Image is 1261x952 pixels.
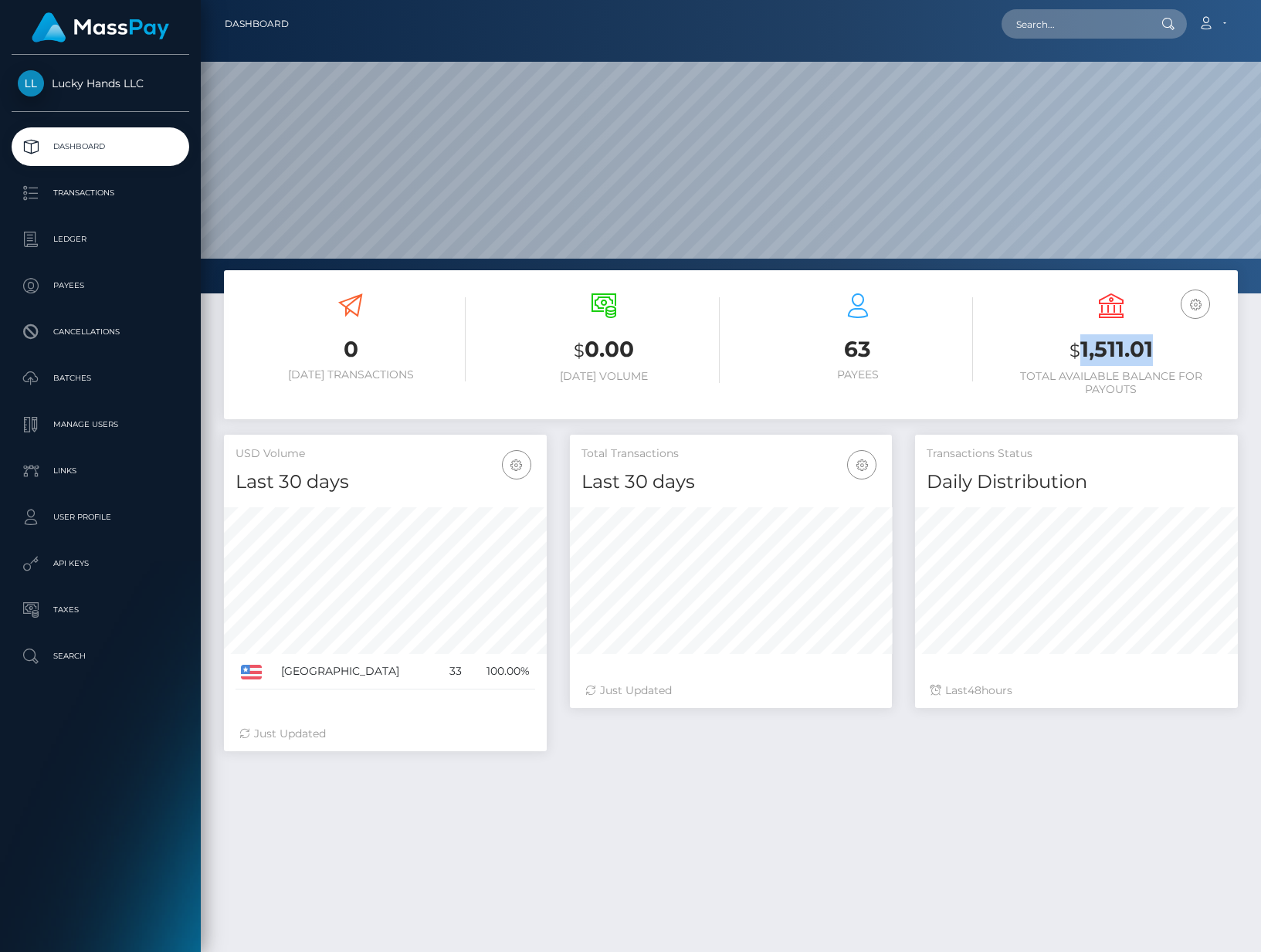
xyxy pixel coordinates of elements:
[996,370,1226,396] h6: Total Available Balance for Payouts
[581,446,881,462] h5: Total Transactions
[18,598,183,622] p: Taxes
[581,469,881,496] h4: Last 30 days
[574,340,585,361] small: $
[12,359,189,398] a: Batches
[996,334,1226,366] h3: 1,511.01
[18,413,183,436] p: Manage Users
[930,683,1222,699] div: Last hours
[12,313,189,351] a: Cancellations
[18,645,183,668] p: Search
[968,683,981,697] span: 48
[18,320,183,344] p: Cancellations
[743,334,973,364] h3: 63
[236,469,535,496] h4: Last 30 days
[12,452,189,490] a: Links
[18,135,183,158] p: Dashboard
[18,274,183,297] p: Payees
[225,8,289,40] a: Dashboard
[18,70,44,97] img: Lucky Hands LLC
[927,469,1226,496] h4: Daily Distribution
[585,683,877,699] div: Just Updated
[12,266,189,305] a: Payees
[1002,9,1147,39] input: Search...
[438,654,467,689] td: 33
[18,367,183,390] p: Batches
[12,544,189,583] a: API Keys
[12,220,189,259] a: Ledger
[276,654,438,689] td: [GEOGRAPHIC_DATA]
[489,370,719,383] h6: [DATE] Volume
[18,459,183,483] p: Links
[236,446,535,462] h5: USD Volume
[12,637,189,676] a: Search
[743,368,973,381] h6: Payees
[236,368,466,381] h6: [DATE] Transactions
[1069,340,1080,361] small: $
[32,12,169,42] img: MassPay Logo
[489,334,719,366] h3: 0.00
[927,446,1226,462] h5: Transactions Status
[18,228,183,251] p: Ledger
[12,591,189,629] a: Taxes
[12,76,189,90] span: Lucky Hands LLC
[18,506,183,529] p: User Profile
[467,654,535,689] td: 100.00%
[239,726,531,742] div: Just Updated
[12,498,189,537] a: User Profile
[18,552,183,575] p: API Keys
[241,665,262,679] img: US.png
[12,127,189,166] a: Dashboard
[18,181,183,205] p: Transactions
[236,334,466,364] h3: 0
[12,405,189,444] a: Manage Users
[12,174,189,212] a: Transactions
